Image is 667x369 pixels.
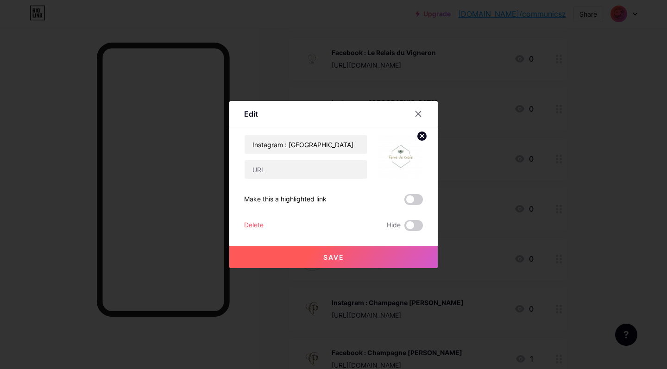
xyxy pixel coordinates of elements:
[378,135,423,179] img: link_thumbnail
[323,253,344,261] span: Save
[244,220,264,231] div: Delete
[245,160,367,179] input: URL
[387,220,401,231] span: Hide
[244,108,258,119] div: Edit
[229,246,438,268] button: Save
[245,135,367,154] input: Title
[244,194,327,205] div: Make this a highlighted link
